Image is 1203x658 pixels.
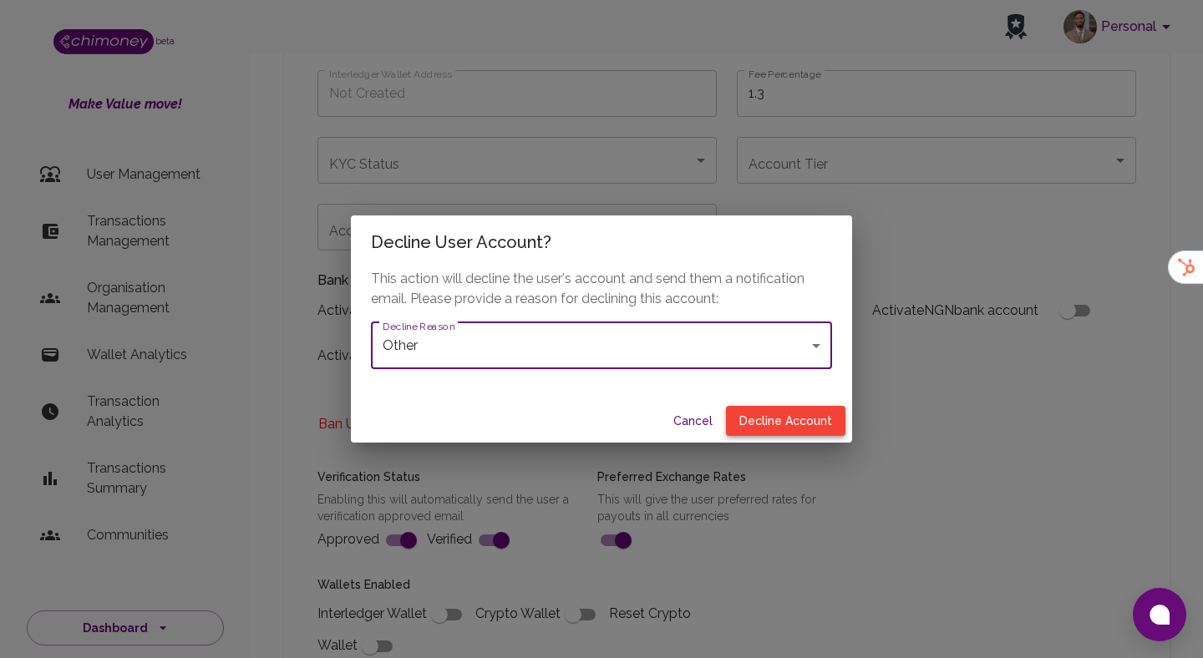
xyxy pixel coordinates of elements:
p: This action will decline the user's account and send them a notification email. Please provide a ... [371,269,832,309]
button: Cancel [666,406,719,437]
button: Open chat window [1133,588,1186,641]
button: Decline Account [726,406,845,437]
div: Other [371,322,832,369]
label: Decline Reason [383,319,454,333]
h2: Decline User Account? [351,215,852,269]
